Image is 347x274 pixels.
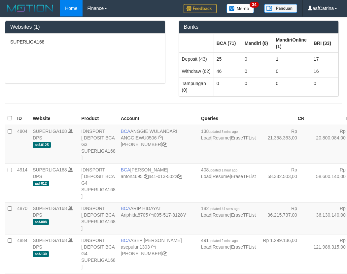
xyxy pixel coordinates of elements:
[179,34,214,53] th: Group: activate to sort column ascending
[259,125,307,164] td: Rp 21.358.363,00
[118,234,198,273] td: ASEP [PERSON_NAME] [PHONE_NUMBER]
[30,125,79,164] td: DPS
[259,112,307,125] th: CR
[162,251,167,256] a: Copy 4062281875 to clipboard
[33,206,67,211] a: SUPERLIGA168
[121,129,130,134] span: BCA
[311,77,338,96] td: 0
[214,34,242,53] th: Group: activate to sort column ascending
[15,202,30,234] td: 4870
[33,167,67,172] a: SUPERLIGA168
[273,77,311,96] td: 0
[121,135,157,140] a: ANGGIEWU0506
[151,244,156,250] a: Copy asepulun1303 to clipboard
[209,207,239,211] span: updated 44 secs ago
[33,129,67,134] a: SUPERLIGA168
[79,112,118,125] th: Product
[231,135,256,140] a: EraseTFList
[184,4,217,13] img: Feedback.jpg
[214,65,242,77] td: 46
[201,129,238,134] span: 138
[30,112,79,125] th: Website
[79,234,118,273] td: IDNSPORT [ DEPOSIT BCA G4 SUPERLIGA168 ]
[30,164,79,202] td: DPS
[201,238,256,250] span: | |
[179,65,214,77] td: Withdraw (62)
[273,65,311,77] td: 0
[118,164,198,202] td: [PERSON_NAME] 441-013-5022
[177,174,182,179] a: Copy 4410135022 to clipboard
[201,135,211,140] a: Load
[121,206,130,211] span: BCA
[259,202,307,234] td: Rp 36.215.737,00
[209,239,238,243] span: updated 2 mins ago
[30,202,79,234] td: DPS
[209,130,238,134] span: updated 3 mins ago
[242,34,273,53] th: Group: activate to sort column ascending
[213,244,230,250] a: Resume
[273,34,311,53] th: Group: activate to sort column ascending
[264,4,297,13] img: panduan.png
[201,129,256,140] span: | |
[201,206,239,211] span: 182
[33,251,49,257] span: aaf-130
[15,112,30,125] th: ID
[121,238,130,243] span: BCA
[209,168,237,172] span: updated 1 hour ago
[183,212,187,218] a: Copy 0955178128 to clipboard
[158,135,163,140] a: Copy ANGGIEWU0506 to clipboard
[121,174,143,179] a: anton4695
[242,53,273,65] td: 0
[311,65,338,77] td: 16
[79,164,118,202] td: IDNSPORT [ DEPOSIT BCA G4 SUPERLIGA168 ]
[213,135,230,140] a: Resume
[213,174,230,179] a: Resume
[5,3,55,13] img: MOTION_logo.png
[201,212,211,218] a: Load
[149,212,154,218] a: Copy Ariphida8705 to clipboard
[121,167,130,172] span: BCA
[121,244,150,250] a: asepulun1303
[273,53,311,65] td: 1
[201,174,211,179] a: Load
[15,164,30,202] td: 4914
[201,206,256,218] span: | |
[10,39,160,45] p: SUPERLIGA168
[179,77,214,96] td: Tampungan (0)
[33,219,49,225] span: aaf-008
[242,77,273,96] td: 0
[144,174,149,179] a: Copy anton4695 to clipboard
[184,24,334,30] h3: Banks
[30,234,79,273] td: DPS
[242,65,273,77] td: 0
[118,202,198,234] td: ARIP HIDAYAT 095-517-8128
[311,53,338,65] td: 17
[231,244,256,250] a: EraseTFList
[259,234,307,273] td: Rp 1.299.136,00
[214,77,242,96] td: 0
[250,2,259,8] span: 34
[79,202,118,234] td: IDNSPORT [ DEPOSIT BCA SUPERLIGA168 ]
[33,238,67,243] a: SUPERLIGA168
[15,234,30,273] td: 4884
[118,125,198,164] td: ANGGIE WULANDARI [PHONE_NUMBER]
[201,244,211,250] a: Load
[162,142,167,147] a: Copy 4062213373 to clipboard
[259,164,307,202] td: Rp 58.332.503,00
[231,174,256,179] a: EraseTFList
[121,212,148,218] a: Ariphida8705
[213,212,230,218] a: Resume
[201,238,238,243] span: 491
[201,167,256,179] span: | |
[179,53,214,65] td: Deposit (43)
[201,167,237,172] span: 408
[118,112,198,125] th: Account
[10,24,160,30] h3: Websites (1)
[33,181,49,186] span: aaf-012
[231,212,256,218] a: EraseTFList
[311,34,338,53] th: Group: activate to sort column ascending
[33,142,51,148] span: aaf-0125
[226,4,254,13] img: Button%20Memo.svg
[79,125,118,164] td: IDNSPORT [ DEPOSIT BCA G3 SUPERLIGA168 ]
[198,112,259,125] th: Queries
